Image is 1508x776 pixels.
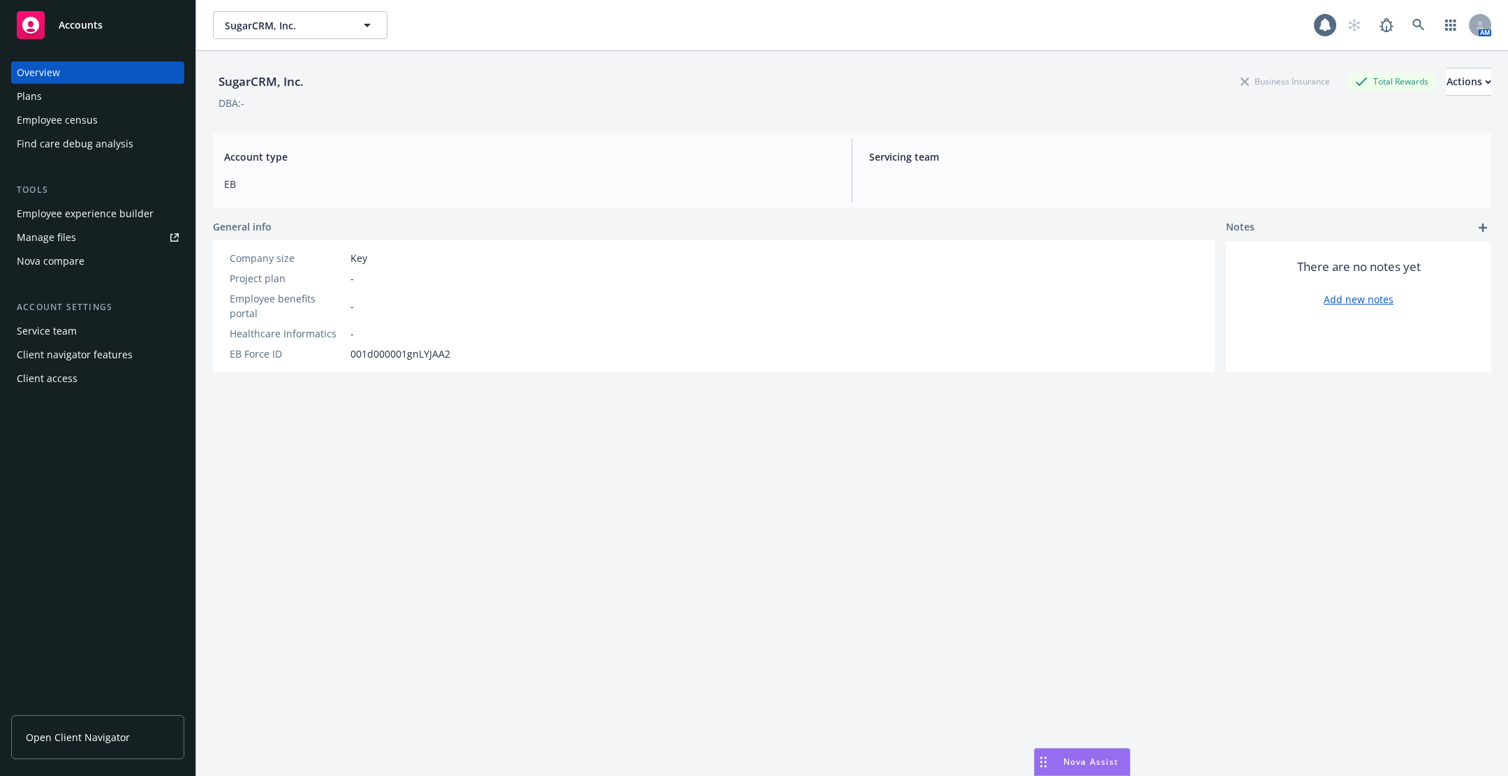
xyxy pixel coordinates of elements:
[869,149,1480,164] span: Servicing team
[17,203,154,225] div: Employee experience builder
[11,250,184,272] a: Nova compare
[1373,11,1400,39] a: Report a Bug
[1035,749,1052,775] div: Drag to move
[11,226,184,249] a: Manage files
[17,320,77,342] div: Service team
[230,251,345,265] div: Company size
[213,73,309,91] div: SugarCRM, Inc.
[1324,292,1394,307] a: Add new notes
[11,109,184,131] a: Employee census
[17,367,77,390] div: Client access
[224,149,835,164] span: Account type
[1405,11,1433,39] a: Search
[11,320,184,342] a: Service team
[350,326,354,341] span: -
[11,133,184,155] a: Find care debug analysis
[1340,11,1368,39] a: Start snowing
[1437,11,1465,39] a: Switch app
[11,85,184,108] a: Plans
[17,250,84,272] div: Nova compare
[1348,73,1435,90] div: Total Rewards
[11,203,184,225] a: Employee experience builder
[11,367,184,390] a: Client access
[1447,68,1491,95] div: Actions
[11,344,184,366] a: Client navigator features
[17,61,60,84] div: Overview
[224,177,835,191] span: EB
[17,85,42,108] div: Plans
[219,96,244,110] div: DBA: -
[1226,219,1255,236] span: Notes
[11,183,184,197] div: Tools
[213,11,387,39] button: SugarCRM, Inc.
[17,109,98,131] div: Employee census
[350,299,354,314] span: -
[1234,73,1337,90] div: Business Insurance
[1034,748,1130,776] button: Nova Assist
[1297,258,1421,275] span: There are no notes yet
[230,326,345,341] div: Healthcare Informatics
[11,61,184,84] a: Overview
[1447,68,1491,96] button: Actions
[26,730,130,745] span: Open Client Navigator
[350,271,354,286] span: -
[11,6,184,45] a: Accounts
[230,291,345,321] div: Employee benefits portal
[213,219,272,234] span: General info
[11,300,184,314] div: Account settings
[350,251,367,265] span: Key
[1474,219,1491,236] a: add
[230,346,345,361] div: EB Force ID
[17,344,133,366] div: Client navigator features
[59,20,103,31] span: Accounts
[1063,756,1118,768] span: Nova Assist
[17,133,133,155] div: Find care debug analysis
[17,226,76,249] div: Manage files
[350,346,450,361] span: 001d000001gnLYJAA2
[230,271,345,286] div: Project plan
[225,18,346,33] span: SugarCRM, Inc.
